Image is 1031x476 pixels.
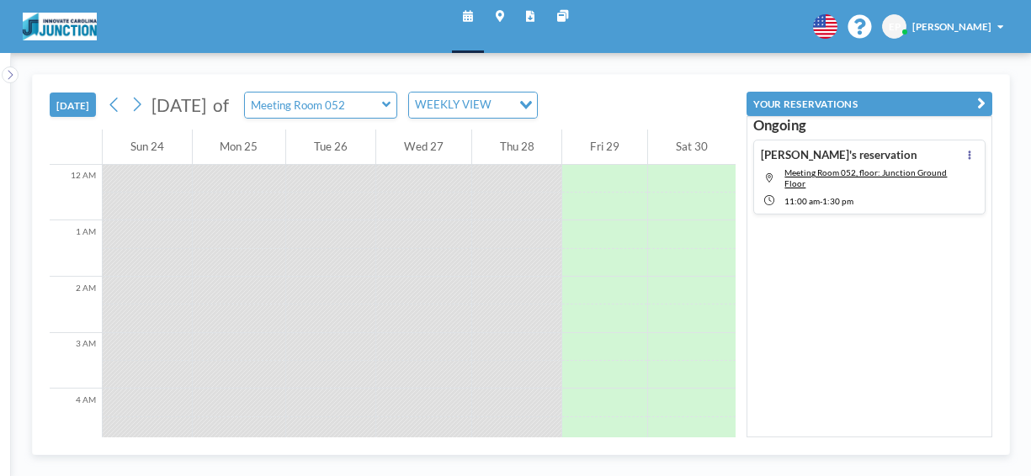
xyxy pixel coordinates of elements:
div: Wed 27 [376,130,471,165]
div: Sun 24 [103,130,192,165]
span: [PERSON_NAME] [912,20,991,32]
span: [DATE] [151,94,206,115]
span: 1:30 PM [822,196,853,206]
div: 1 AM [50,220,102,277]
button: YOUR RESERVATIONS [747,92,992,116]
div: Thu 28 [472,130,562,165]
div: Sat 30 [648,130,736,165]
span: of [213,94,229,116]
span: EP [889,20,901,33]
h3: Ongoing [753,117,986,135]
span: Meeting Room 052, floor: Junction Ground Floor [784,167,947,188]
div: 12 AM [50,165,102,221]
div: 2 AM [50,277,102,333]
div: Mon 25 [193,130,286,165]
input: Meeting Room 052 [245,93,382,118]
input: Search for option [497,96,509,114]
div: 3 AM [50,333,102,389]
div: Search for option [409,93,537,118]
span: 11:00 AM [784,196,820,206]
span: WEEKLY VIEW [412,96,495,114]
div: Tue 26 [286,130,375,165]
div: 4 AM [50,389,102,445]
button: [DATE] [50,93,96,117]
h4: [PERSON_NAME]'s reservation [761,148,917,162]
div: Fri 29 [562,130,647,165]
img: organization-logo [23,13,97,40]
span: - [820,196,822,206]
